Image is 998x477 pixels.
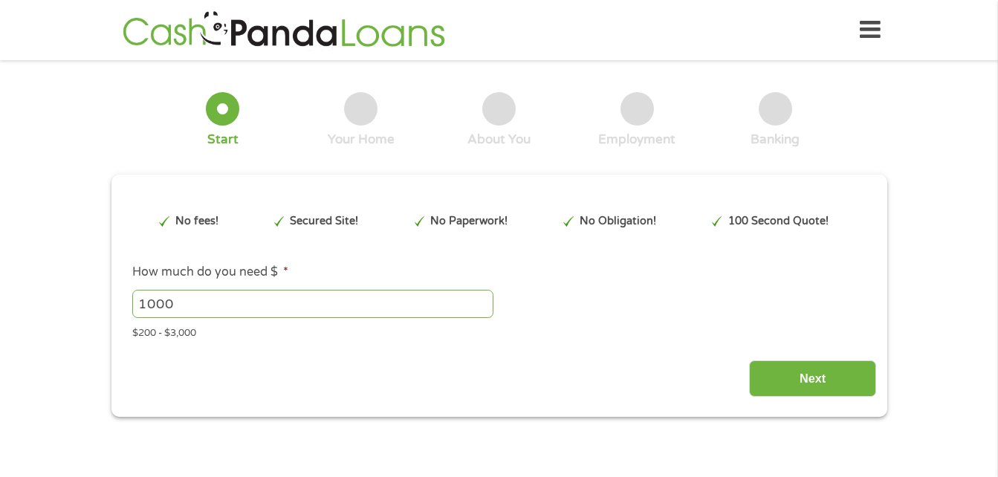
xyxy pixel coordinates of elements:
[328,132,395,148] div: Your Home
[728,213,829,230] p: 100 Second Quote!
[430,213,508,230] p: No Paperwork!
[132,265,288,280] label: How much do you need $
[132,321,865,341] div: $200 - $3,000
[118,9,450,51] img: GetLoanNow Logo
[749,360,876,397] input: Next
[467,132,531,148] div: About You
[290,213,358,230] p: Secured Site!
[598,132,675,148] div: Employment
[207,132,239,148] div: Start
[175,213,218,230] p: No fees!
[580,213,656,230] p: No Obligation!
[751,132,800,148] div: Banking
